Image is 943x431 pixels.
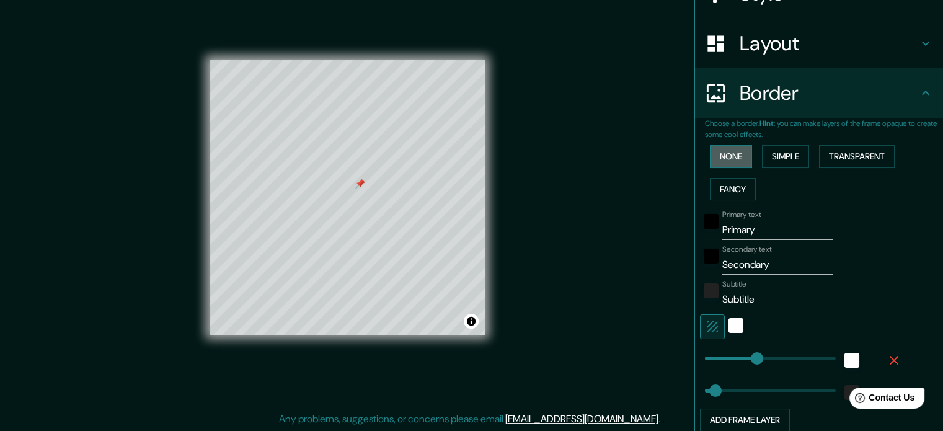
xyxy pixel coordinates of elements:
button: black [704,249,719,264]
iframe: Help widget launcher [833,383,929,417]
div: Layout [695,19,943,68]
button: Transparent [819,145,895,168]
button: Fancy [710,178,756,201]
label: Secondary text [722,244,772,255]
label: Subtitle [722,279,746,290]
div: . [660,412,662,427]
button: white [728,318,743,333]
a: [EMAIL_ADDRESS][DOMAIN_NAME] [505,412,658,425]
b: Hint [759,118,774,128]
p: Any problems, suggestions, or concerns please email . [279,412,660,427]
button: Toggle attribution [464,314,479,329]
label: Primary text [722,210,761,220]
button: color-222222 [704,283,719,298]
button: None [710,145,752,168]
div: Border [695,68,943,118]
h4: Layout [740,31,918,56]
button: white [844,353,859,368]
p: Choose a border. : you can make layers of the frame opaque to create some cool effects. [705,118,943,140]
button: black [704,214,719,229]
div: . [662,412,665,427]
button: Simple [762,145,809,168]
h4: Border [740,81,918,105]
